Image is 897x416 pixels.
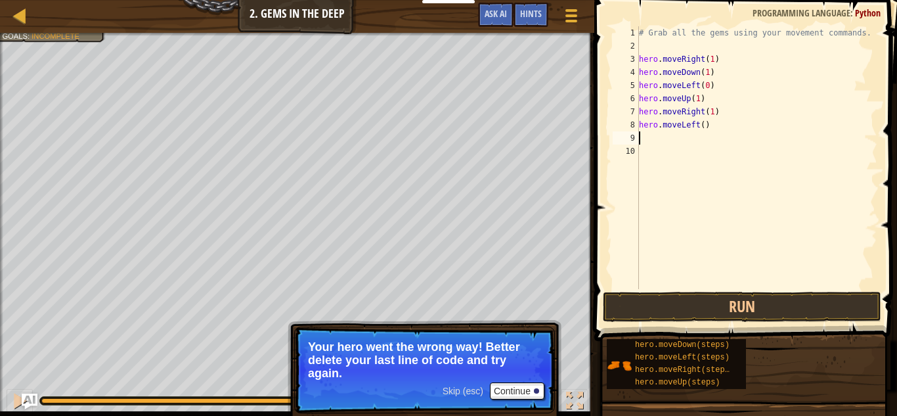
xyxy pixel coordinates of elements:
div: 6 [613,92,639,105]
button: Toggle fullscreen [561,389,588,416]
div: 7 [613,105,639,118]
div: 9 [613,131,639,145]
p: Your hero went the wrong way! Better delete your last line of code and try again. [308,340,541,380]
img: portrait.png [607,353,632,378]
button: Ask AI [478,3,514,27]
span: Hints [520,7,542,20]
div: 10 [613,145,639,158]
button: Run [603,292,881,322]
button: Ctrl + P: Pause [7,389,33,416]
span: Python [855,7,881,19]
span: hero.moveDown(steps) [635,340,730,350]
div: 1 [613,26,639,39]
span: hero.moveUp(steps) [635,378,720,387]
div: 8 [613,118,639,131]
span: hero.moveLeft(steps) [635,353,730,362]
button: Ask AI [22,394,37,409]
button: Continue [490,382,544,400]
div: 4 [613,66,639,79]
span: Programming language [753,7,850,19]
span: Skip (esc) [443,386,483,396]
div: 5 [613,79,639,92]
span: : [850,7,855,19]
button: Show game menu [555,3,588,34]
div: 3 [613,53,639,66]
span: hero.moveRight(steps) [635,365,734,375]
div: 2 [613,39,639,53]
span: Ask AI [485,7,507,20]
